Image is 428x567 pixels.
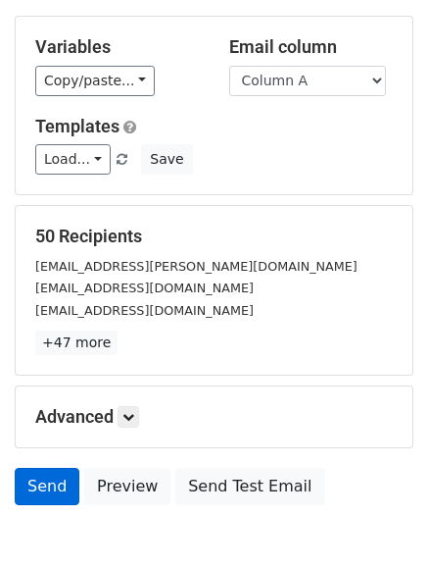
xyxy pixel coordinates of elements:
a: Templates [35,116,119,136]
a: +47 more [35,331,118,355]
a: Copy/paste... [35,66,155,96]
a: Preview [84,468,170,505]
a: Send Test Email [175,468,324,505]
button: Save [141,144,192,175]
small: [EMAIL_ADDRESS][DOMAIN_NAME] [35,303,254,318]
h5: Email column [229,36,394,58]
h5: Variables [35,36,200,58]
iframe: Chat Widget [330,473,428,567]
h5: Advanced [35,406,393,428]
small: [EMAIL_ADDRESS][DOMAIN_NAME] [35,281,254,295]
a: Load... [35,144,111,175]
a: Send [15,468,79,505]
h5: 50 Recipients [35,226,393,247]
small: [EMAIL_ADDRESS][PERSON_NAME][DOMAIN_NAME] [35,259,357,274]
